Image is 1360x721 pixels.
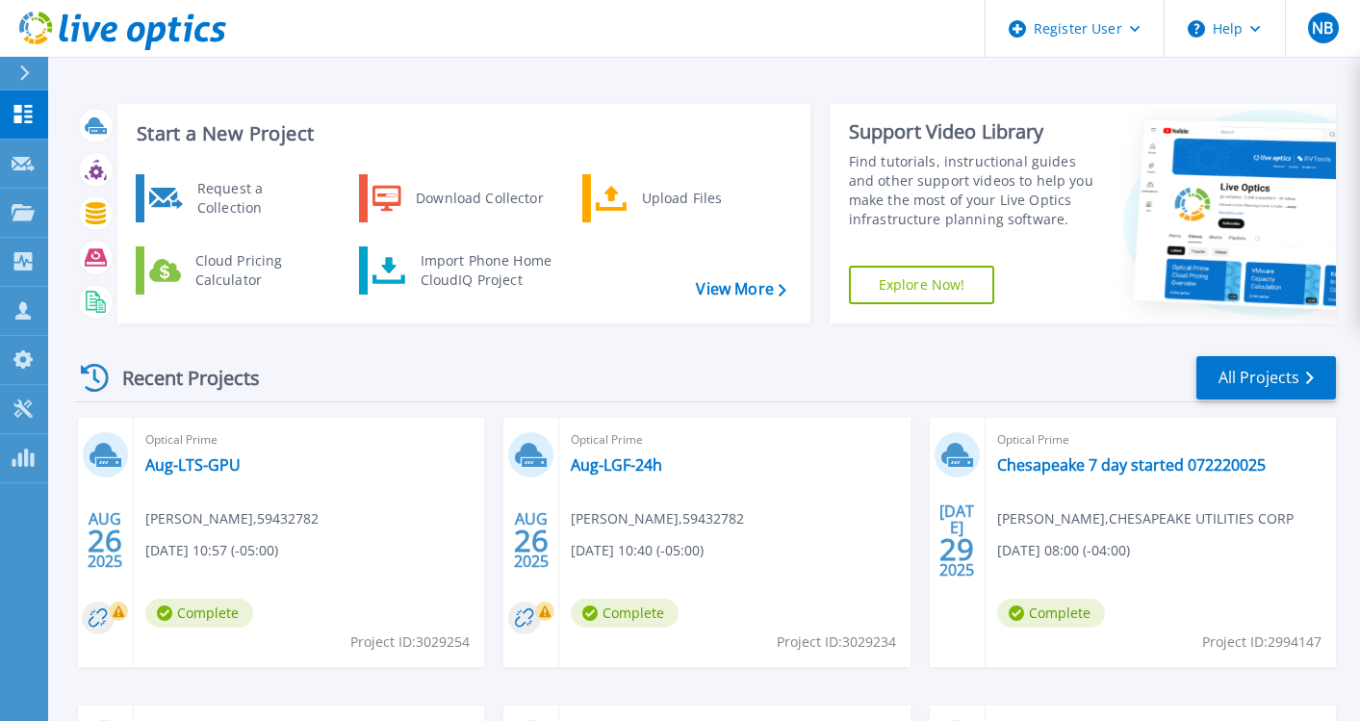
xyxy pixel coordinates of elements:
[571,599,679,628] span: Complete
[849,119,1102,144] div: Support Video Library
[513,505,550,576] div: AUG 2025
[87,505,123,576] div: AUG 2025
[188,179,328,218] div: Request a Collection
[145,599,253,628] span: Complete
[997,508,1294,529] span: [PERSON_NAME] , CHESAPEAKE UTILITIES CORP
[514,532,549,549] span: 26
[145,508,319,529] span: [PERSON_NAME] , 59432782
[696,280,785,298] a: View More
[632,179,775,218] div: Upload Files
[1196,356,1336,399] a: All Projects
[849,266,995,304] a: Explore Now!
[582,174,780,222] a: Upload Files
[777,631,896,653] span: Project ID: 3029234
[571,455,662,475] a: Aug-LGF-24h
[939,541,974,557] span: 29
[997,429,1324,451] span: Optical Prime
[137,123,785,144] h3: Start a New Project
[136,246,333,295] a: Cloud Pricing Calculator
[406,179,552,218] div: Download Collector
[938,505,975,576] div: [DATE] 2025
[997,599,1105,628] span: Complete
[849,152,1102,229] div: Find tutorials, instructional guides and other support videos to help you make the most of your L...
[74,354,286,401] div: Recent Projects
[997,540,1130,561] span: [DATE] 08:00 (-04:00)
[411,251,561,290] div: Import Phone Home CloudIQ Project
[136,174,333,222] a: Request a Collection
[145,429,473,451] span: Optical Prime
[571,540,704,561] span: [DATE] 10:40 (-05:00)
[571,508,744,529] span: [PERSON_NAME] , 59432782
[997,455,1266,475] a: Chesapeake 7 day started 072220025
[1202,631,1322,653] span: Project ID: 2994147
[359,174,556,222] a: Download Collector
[186,251,328,290] div: Cloud Pricing Calculator
[88,532,122,549] span: 26
[1312,20,1333,36] span: NB
[145,455,241,475] a: Aug-LTS-GPU
[145,540,278,561] span: [DATE] 10:57 (-05:00)
[350,631,470,653] span: Project ID: 3029254
[571,429,898,451] span: Optical Prime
